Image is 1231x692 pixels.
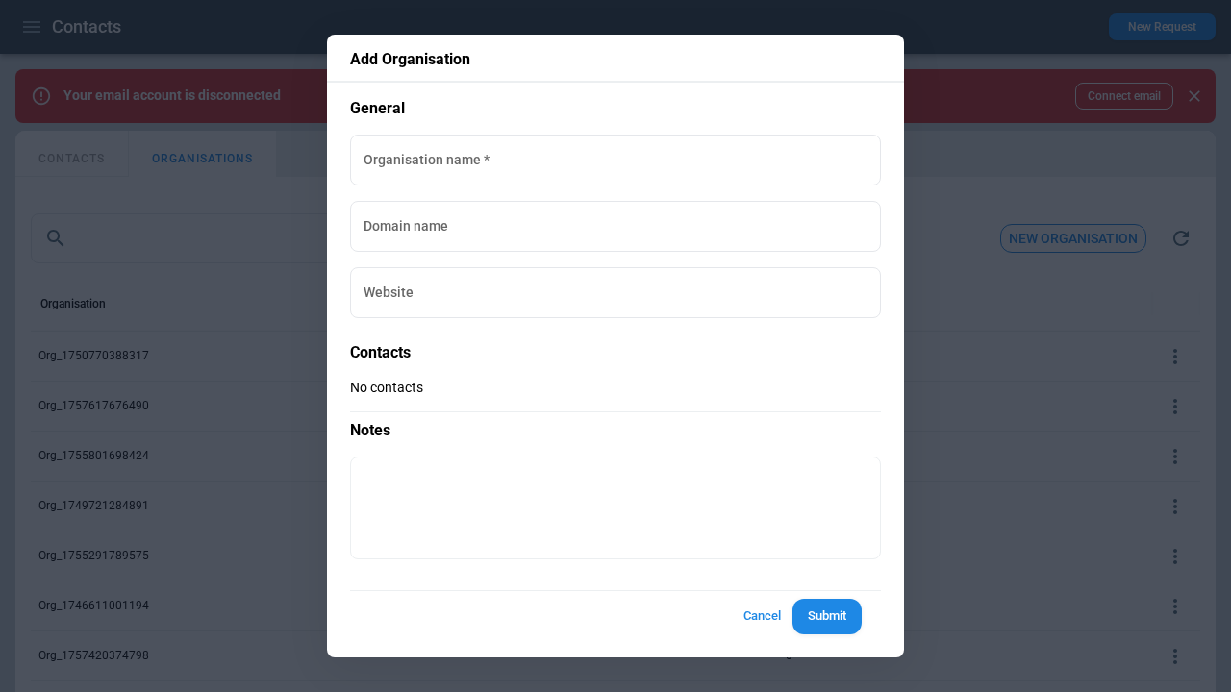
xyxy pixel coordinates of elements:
[350,334,881,363] p: Contacts
[731,599,792,634] button: Cancel
[350,98,881,119] p: General
[350,411,881,441] p: Notes
[792,599,862,634] button: Submit
[350,380,881,396] p: No contacts
[350,50,881,69] p: Add Organisation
